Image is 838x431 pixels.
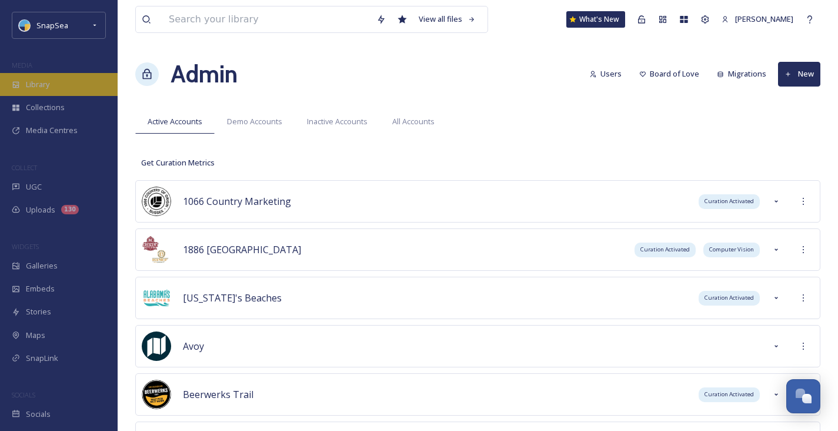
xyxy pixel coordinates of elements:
[135,151,820,174] div: Get Curation Metrics
[26,204,55,216] span: Uploads
[61,205,79,214] div: 130
[183,291,282,304] span: [US_STATE]'s Beaches
[26,330,45,341] span: Maps
[183,195,291,208] span: 1066 Country Marketing
[12,390,35,399] span: SOCIALS
[26,79,49,90] span: Library
[640,246,690,254] span: Curation Activated
[142,187,171,216] img: logo_footerstamp.png
[735,14,793,24] span: [PERSON_NAME]
[26,181,42,193] span: UGC
[26,306,51,317] span: Stories
[392,116,435,127] span: All Accounts
[307,116,368,127] span: Inactive Accounts
[12,163,37,172] span: COLLECT
[142,380,171,409] img: beerwerks-logo%402x.png
[148,116,202,127] span: Active Accounts
[171,57,238,92] a: Admin
[26,353,58,364] span: SnapLink
[778,62,820,86] button: New
[711,62,772,85] button: Migrations
[227,116,282,127] span: Demo Accounts
[142,283,171,313] img: download.png
[583,62,633,85] a: Users
[12,61,32,69] span: MEDIA
[711,62,778,85] a: Migrations
[183,388,253,401] span: Beerwerks Trail
[26,125,78,136] span: Media Centres
[183,340,204,353] span: Avoy
[163,6,370,32] input: Search your library
[142,235,171,264] img: logos.png
[583,62,627,85] button: Users
[633,62,706,85] button: Board of Love
[26,283,55,294] span: Embeds
[183,243,301,256] span: 1886 [GEOGRAPHIC_DATA]
[709,246,754,254] span: Computer Vision
[12,242,39,251] span: WIDGETS
[413,8,482,31] a: View all files
[19,19,31,31] img: snapsea-logo.png
[705,390,754,399] span: Curation Activated
[142,331,171,361] img: psxbrdhbszbuex9izpmh.webp
[26,260,58,271] span: Galleries
[566,11,625,28] a: What's New
[26,409,51,420] span: Socials
[705,197,754,205] span: Curation Activated
[716,8,799,31] a: [PERSON_NAME]
[36,20,68,31] span: SnapSea
[633,62,712,85] a: Board of Love
[786,379,820,413] button: Open Chat
[705,294,754,302] span: Curation Activated
[26,102,65,113] span: Collections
